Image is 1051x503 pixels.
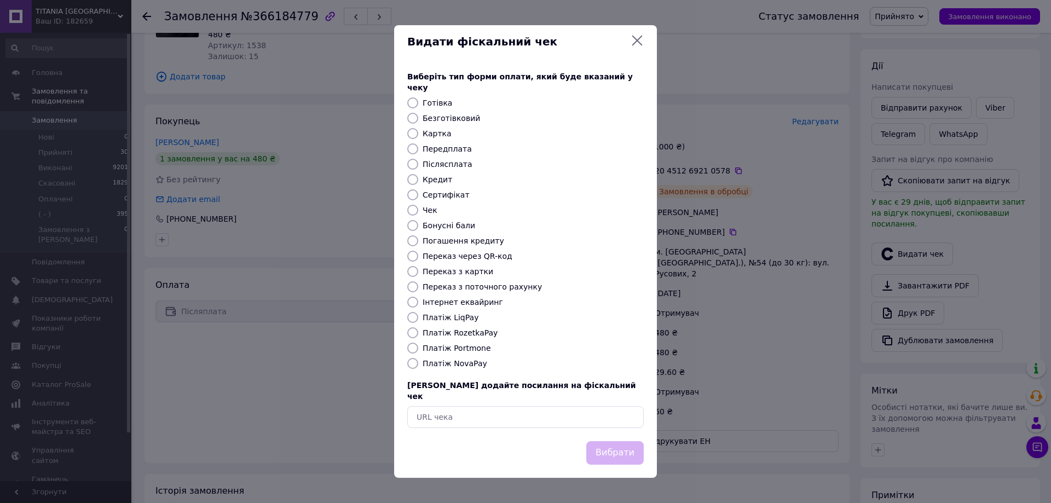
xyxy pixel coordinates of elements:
[423,206,437,215] label: Чек
[423,359,487,368] label: Платіж NovaPay
[423,221,475,230] label: Бонусні бали
[423,344,491,352] label: Платіж Portmone
[423,175,452,184] label: Кредит
[423,313,478,322] label: Платіж LiqPay
[423,144,472,153] label: Передплата
[423,267,493,276] label: Переказ з картки
[423,252,512,261] label: Переказ через QR-код
[423,160,472,169] label: Післясплата
[407,406,644,428] input: URL чека
[423,129,452,138] label: Картка
[423,282,542,291] label: Переказ з поточного рахунку
[423,190,470,199] label: Сертифікат
[423,114,480,123] label: Безготівковий
[407,34,626,50] span: Видати фіскальний чек
[423,99,452,107] label: Готівка
[423,298,503,307] label: Інтернет еквайринг
[423,328,498,337] label: Платіж RozetkaPay
[407,381,636,401] span: [PERSON_NAME] додайте посилання на фіскальний чек
[423,236,504,245] label: Погашення кредиту
[407,72,633,92] span: Виберіть тип форми оплати, який буде вказаний у чеку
